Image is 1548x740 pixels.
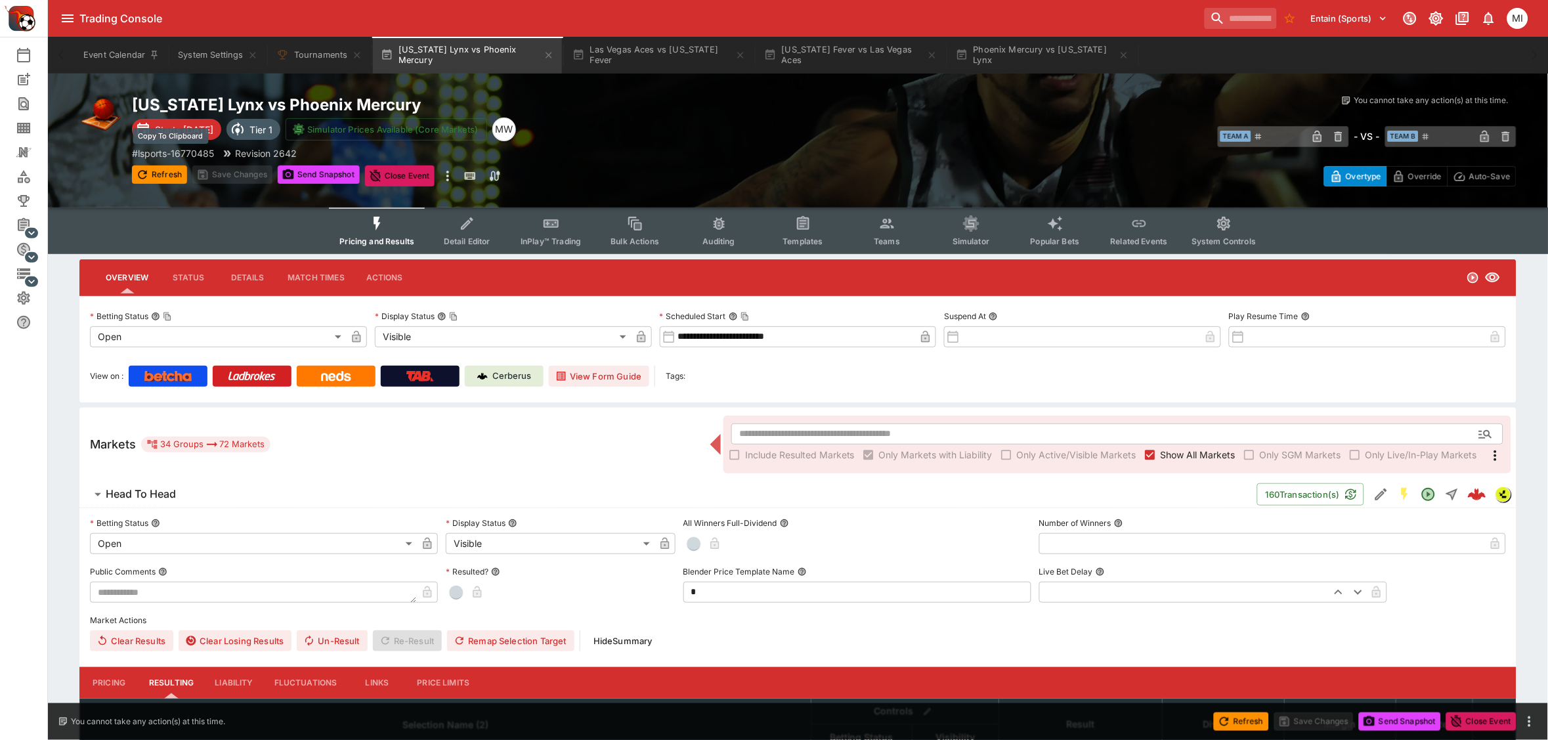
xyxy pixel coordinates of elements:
[446,517,505,529] p: Display Status
[249,123,272,137] p: Tier 1
[465,366,544,387] a: Cerberus
[90,326,346,347] div: Open
[132,95,825,115] h2: Copy To Clipboard
[365,165,435,186] button: Close Event
[492,118,516,141] div: Michael Wilczynski
[1220,131,1251,142] span: Team A
[1503,4,1532,33] button: michael.wilczynski
[1257,483,1364,506] button: 160Transaction(s)
[446,533,654,554] div: Visible
[1161,448,1236,462] span: Show All Markets
[783,236,823,246] span: Templates
[1446,712,1516,731] button: Close Event
[1039,517,1111,529] p: Number of Winners
[228,371,276,381] img: Ladbrokes
[1464,481,1490,508] a: b463a12f-ea2e-4b2a-9951-81699fcaba6c
[756,37,945,74] button: [US_STATE] Fever vs Las Vegas Aces
[446,566,488,577] p: Resulted?
[1301,312,1310,321] button: Play Resume Time
[447,630,574,651] button: Remap Selection Target
[741,312,750,321] button: Copy To Clipboard
[75,37,167,74] button: Event Calendar
[729,312,738,321] button: Scheduled StartCopy To Clipboard
[1388,131,1419,142] span: Team B
[449,312,458,321] button: Copy To Clipboard
[16,217,53,233] div: Management
[16,144,53,160] div: Nexus Entities
[132,146,214,160] p: Copy To Clipboard
[611,236,659,246] span: Bulk Actions
[16,120,53,136] div: Template Search
[235,146,297,160] p: Revision 2642
[79,667,139,699] button: Pricing
[132,165,187,184] button: Refresh
[158,567,167,577] button: Public Comments
[79,12,1199,26] div: Trading Console
[16,242,53,257] div: Sports Pricing
[1279,8,1301,29] button: No Bookmarks
[586,630,660,651] button: HideSummary
[16,315,53,330] div: Help & Support
[1408,169,1442,183] p: Override
[549,366,649,387] button: View Form Guide
[1495,487,1511,502] div: lsports
[1417,483,1440,506] button: Open
[780,519,789,528] button: All Winners Full-Dividend
[1346,169,1381,183] p: Overtype
[297,630,367,651] button: Un-Result
[1324,166,1387,186] button: Overtype
[1488,448,1503,464] svg: More
[90,566,156,577] p: Public Comments
[703,236,735,246] span: Auditing
[1365,448,1477,462] span: Only Live/In-Play Markets
[491,567,500,577] button: Resulted?
[146,437,265,452] div: 34 Groups 72 Markets
[151,519,160,528] button: Betting Status
[1260,448,1341,462] span: Only SGM Markets
[373,630,442,651] span: Re-Result
[1324,166,1516,186] div: Start From
[16,47,53,63] div: Event Calendar
[437,312,446,321] button: Display StatusCopy To Clipboard
[666,366,685,387] label: Tags:
[218,262,277,294] button: Details
[1205,8,1277,29] input: search
[1192,236,1256,246] span: System Controls
[1359,712,1441,731] button: Send Snapshot
[660,311,726,322] p: Scheduled Start
[179,630,291,651] button: Clear Losing Results
[16,72,53,87] div: New Event
[151,312,160,321] button: Betting StatusCopy To Clipboard
[1467,271,1480,284] svg: Open
[286,118,487,141] button: Simulator Prices Available (Core Markets)
[565,37,754,74] button: Las Vegas Aces vs [US_STATE] Fever
[163,312,172,321] button: Copy To Clipboard
[16,96,53,112] div: Search
[106,487,176,501] h6: Head To Head
[1214,712,1269,731] button: Refresh
[953,236,989,246] span: Simulator
[16,266,53,282] div: Infrastructure
[373,37,562,74] button: [US_STATE] Lynx vs Phoenix Mercury
[278,165,360,184] button: Send Snapshot
[1017,448,1136,462] span: Only Active/Visible Markets
[90,533,417,554] div: Open
[407,667,481,699] button: Price Limits
[95,262,159,294] button: Overview
[1425,7,1448,30] button: Toggle light/dark mode
[139,667,204,699] button: Resulting
[339,236,414,246] span: Pricing and Results
[798,567,807,577] button: Blender Price Template Name
[1496,487,1511,502] img: lsports
[321,371,351,381] img: Neds
[4,3,35,34] img: PriceKinetics Logo
[508,519,517,528] button: Display Status
[16,193,53,209] div: Tournaments
[204,667,263,699] button: Liability
[874,236,900,246] span: Teams
[440,165,456,186] button: more
[71,716,225,728] p: You cannot take any action(s) at this time.
[264,667,348,699] button: Fluctuations
[16,169,53,185] div: Categories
